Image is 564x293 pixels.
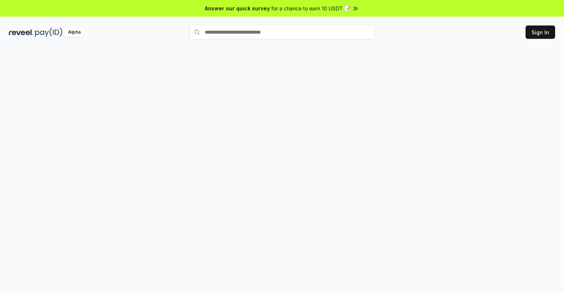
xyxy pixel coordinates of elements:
[526,25,555,39] button: Sign In
[64,28,85,37] div: Alpha
[271,4,350,12] span: for a chance to earn 10 USDT 📝
[9,28,34,37] img: reveel_dark
[205,4,270,12] span: Answer our quick survey
[35,28,62,37] img: pay_id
